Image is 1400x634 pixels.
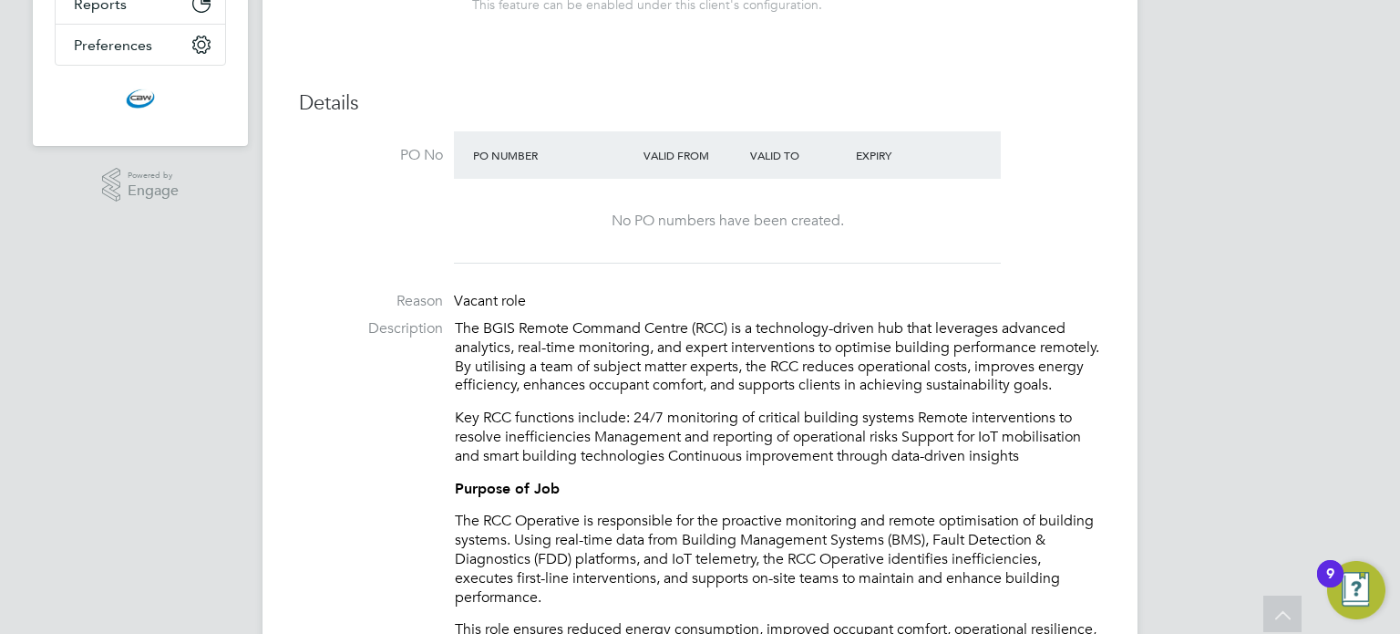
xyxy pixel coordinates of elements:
span: Vacant role [454,292,526,310]
h3: Details [299,90,1101,117]
div: No PO numbers have been created. [472,212,983,231]
p: Key RCC functions include: 24/7 monitoring of critical building systems Remote interventions to r... [455,409,1101,465]
label: PO No [299,146,443,165]
div: PO Number [468,139,639,171]
div: 9 [1326,574,1334,598]
span: Engage [128,183,179,199]
span: Powered by [128,168,179,183]
div: Valid To [746,139,852,171]
p: The BGIS Remote Command Centre (RCC) is a technology-driven hub that leverages advanced analytics... [455,319,1101,395]
img: cbwstaffingsolutions-logo-retina.png [126,84,155,113]
button: Open Resource Center, 9 new notifications [1327,561,1385,619]
div: Expiry [851,139,958,171]
label: Description [299,319,443,338]
a: Powered byEngage [102,168,180,203]
span: Preferences [74,36,152,54]
a: Go to home page [55,84,226,113]
p: The RCC Operative is responsible for the proactive monitoring and remote optimisation of building... [455,512,1101,607]
strong: Purpose of Job [455,480,560,497]
button: Preferences [56,25,225,65]
label: Reason [299,292,443,311]
div: Valid From [639,139,746,171]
